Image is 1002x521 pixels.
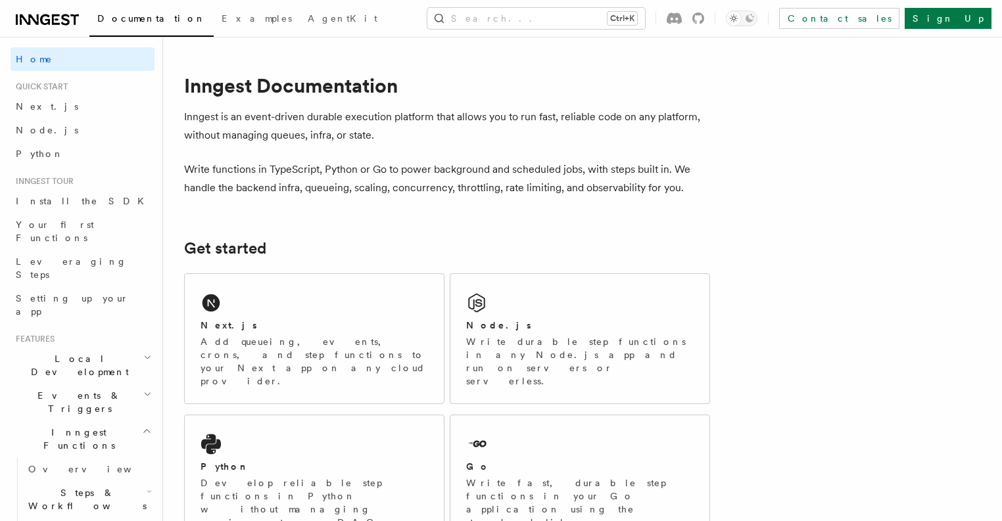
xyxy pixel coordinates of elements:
[16,293,129,317] span: Setting up your app
[184,160,710,197] p: Write functions in TypeScript, Python or Go to power background and scheduled jobs, with steps bu...
[11,142,155,166] a: Python
[11,286,155,323] a: Setting up your app
[214,4,300,35] a: Examples
[16,101,78,112] span: Next.js
[11,389,143,415] span: Events & Triggers
[184,273,444,404] a: Next.jsAdd queueing, events, crons, and step functions to your Next app on any cloud provider.
[16,53,53,66] span: Home
[11,384,155,420] button: Events & Triggers
[97,13,206,24] span: Documentation
[11,118,155,142] a: Node.js
[16,219,94,243] span: Your first Functions
[11,420,155,457] button: Inngest Functions
[16,148,64,159] span: Python
[16,256,127,280] span: Leveraging Steps
[905,8,991,29] a: Sign Up
[11,81,68,92] span: Quick start
[466,460,490,473] h2: Go
[23,486,147,512] span: Steps & Workflows
[11,176,74,187] span: Inngest tour
[11,189,155,213] a: Install the SDK
[222,13,292,24] span: Examples
[466,319,531,332] h2: Node.js
[11,352,143,378] span: Local Development
[201,319,257,332] h2: Next.js
[201,335,428,388] p: Add queueing, events, crons, and step functions to your Next app on any cloud provider.
[11,250,155,286] a: Leveraging Steps
[427,8,645,29] button: Search...Ctrl+K
[779,8,899,29] a: Contact sales
[300,4,385,35] a: AgentKit
[11,95,155,118] a: Next.js
[11,47,155,71] a: Home
[16,196,152,206] span: Install the SDK
[11,347,155,384] button: Local Development
[726,11,757,26] button: Toggle dark mode
[184,74,710,97] h1: Inngest Documentation
[201,460,249,473] h2: Python
[23,481,155,518] button: Steps & Workflows
[466,335,694,388] p: Write durable step functions in any Node.js app and run on servers or serverless.
[11,213,155,250] a: Your first Functions
[89,4,214,37] a: Documentation
[184,239,266,258] a: Get started
[184,108,710,145] p: Inngest is an event-driven durable execution platform that allows you to run fast, reliable code ...
[28,464,164,474] span: Overview
[23,457,155,481] a: Overview
[11,334,55,344] span: Features
[608,12,637,25] kbd: Ctrl+K
[11,426,142,452] span: Inngest Functions
[16,125,78,135] span: Node.js
[450,273,710,404] a: Node.jsWrite durable step functions in any Node.js app and run on servers or serverless.
[308,13,377,24] span: AgentKit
